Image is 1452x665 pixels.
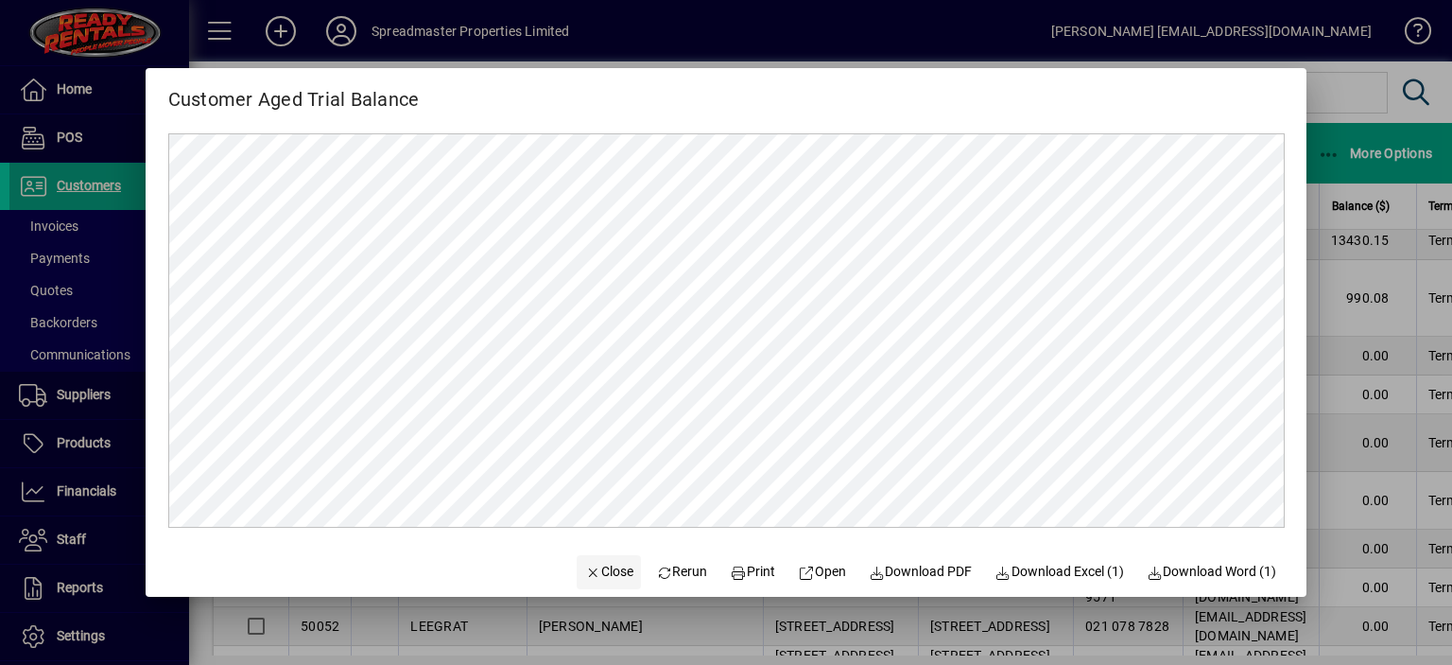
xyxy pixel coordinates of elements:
[577,555,641,589] button: Close
[869,562,973,582] span: Download PDF
[731,562,776,582] span: Print
[798,562,846,582] span: Open
[146,68,442,114] h2: Customer Aged Trial Balance
[790,555,854,589] a: Open
[1147,562,1277,582] span: Download Word (1)
[722,555,783,589] button: Print
[861,555,980,589] a: Download PDF
[584,562,633,582] span: Close
[994,562,1124,582] span: Download Excel (1)
[1139,555,1285,589] button: Download Word (1)
[656,562,708,582] span: Rerun
[987,555,1132,589] button: Download Excel (1)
